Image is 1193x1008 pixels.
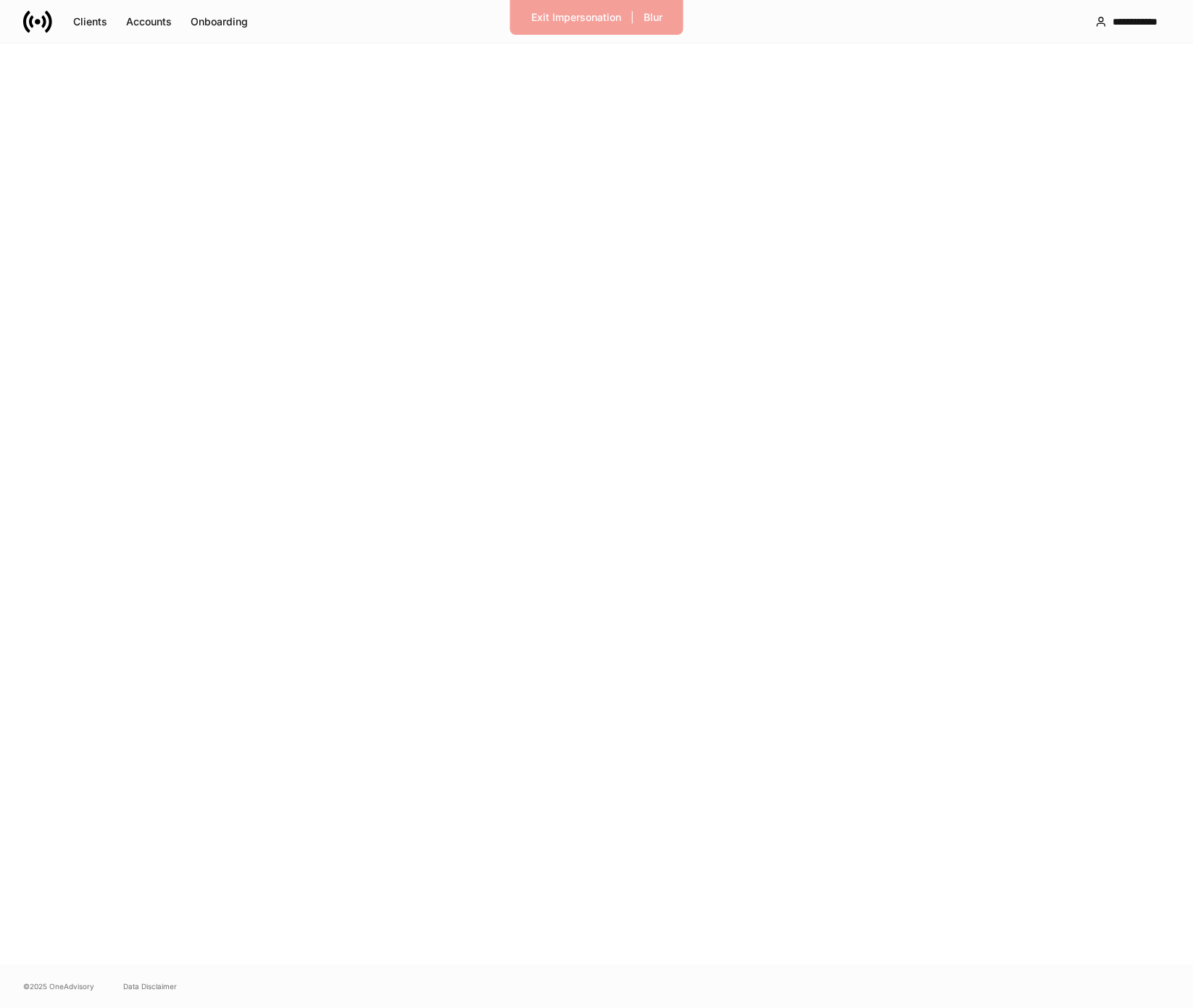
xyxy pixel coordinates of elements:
div: Exit Impersonation [531,12,621,22]
button: Onboarding [181,10,257,33]
button: Blur [634,6,672,29]
a: Data Disclaimer [123,980,177,992]
button: Accounts [117,10,181,33]
div: Blur [644,12,662,22]
div: Clients [73,17,107,27]
div: Onboarding [191,17,248,27]
button: Exit Impersonation [522,6,631,29]
div: Accounts [126,17,172,27]
span: © 2025 OneAdvisory [23,980,94,992]
button: Clients [64,10,117,33]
